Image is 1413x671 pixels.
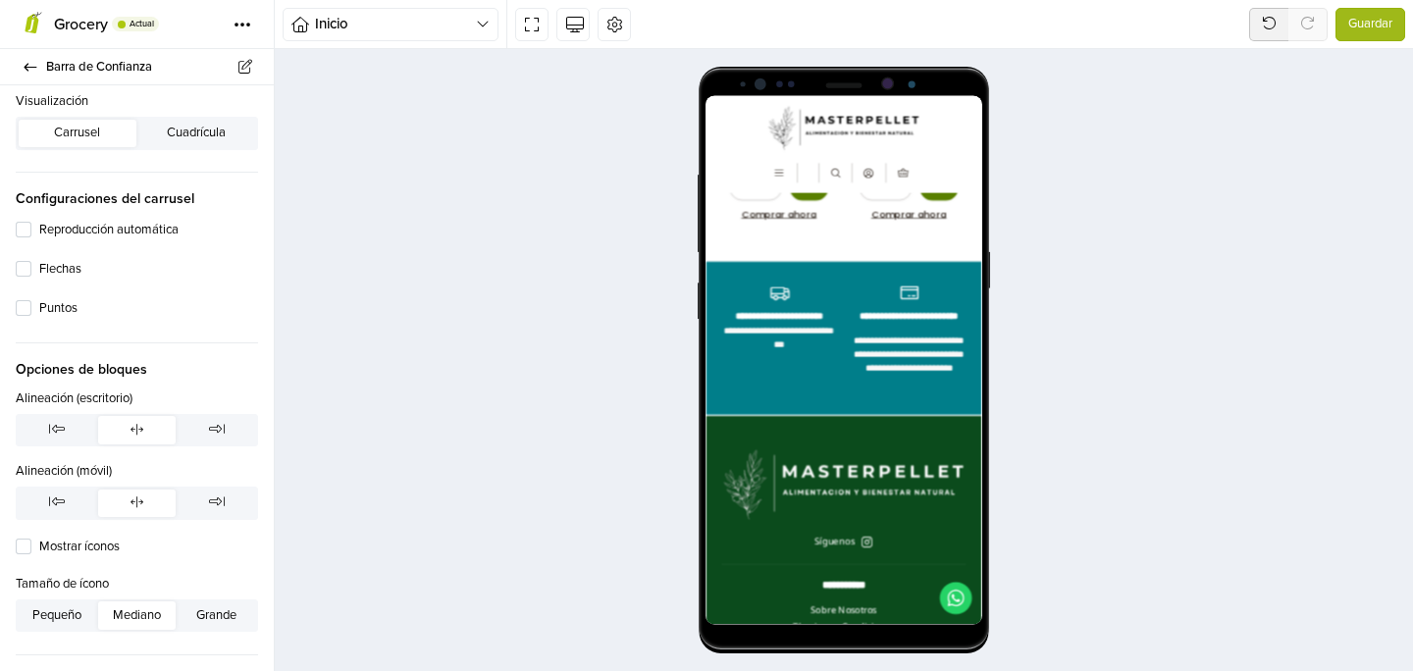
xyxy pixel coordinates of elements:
[39,538,258,557] label: Mostrar íconos
[1335,8,1405,41] button: Guardar
[178,601,256,629] button: Grande
[16,172,258,209] span: Configuraciones del carrusel
[94,15,328,85] img: MasterPellet
[16,342,258,380] span: Opciones de bloques
[130,20,154,28] span: Actual
[46,53,250,80] span: Barra de Confianza
[137,120,255,147] button: Cuadrícula
[16,575,109,594] label: Tamaño de ícono
[39,299,258,319] label: Puntos
[244,169,377,192] button: Comprar ahora
[98,601,177,629] button: Mediano
[25,536,397,653] img: MasterPellet
[46,169,179,192] button: Comprar ahora
[235,103,262,132] button: Acceso
[283,8,498,41] button: Inicio
[39,221,258,240] label: Reproducción automática
[16,92,88,112] label: Visualización
[16,462,112,482] label: Alineación (móvil)
[211,284,409,454] div: 2 / 4
[99,103,125,132] button: Menú
[19,601,97,629] button: Pequeño
[1348,15,1392,34] span: Guardar
[288,103,314,132] button: Carro
[152,112,160,124] button: Categorías
[54,15,108,34] span: Grocery
[39,260,258,280] label: Flechas
[315,13,476,35] span: Inicio
[13,284,211,454] div: 1 / 4
[19,120,136,147] button: Carrusel
[185,103,211,132] button: Buscar
[16,389,132,409] label: Alineación (escritorio)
